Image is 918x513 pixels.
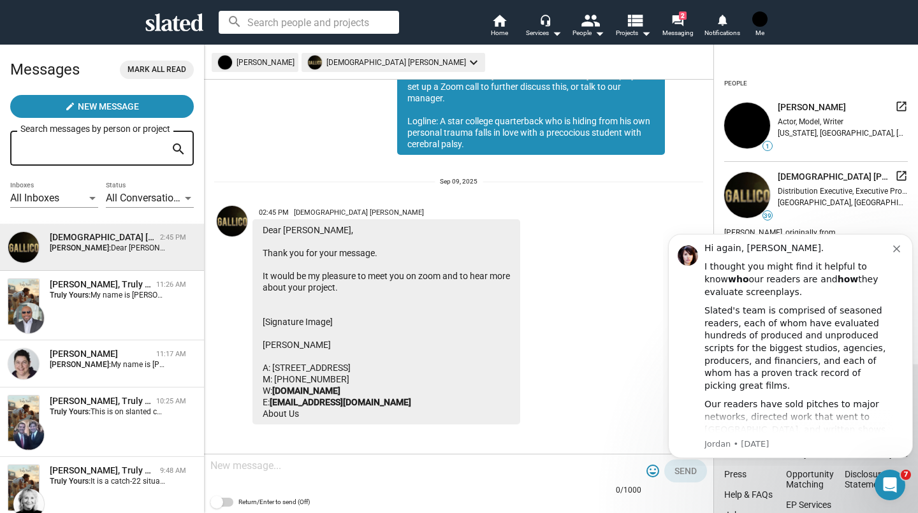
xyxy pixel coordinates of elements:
[156,350,186,358] time: 11:17 AM
[763,143,772,150] span: 1
[700,13,745,41] a: Notifications
[645,463,660,479] mat-icon: tag_faces
[786,500,831,510] a: EP Services
[41,176,230,251] div: Our readers have sold pitches to major networks, directed work that went to [GEOGRAPHIC_DATA], an...
[875,470,905,500] iframe: Intercom live chat
[156,397,186,405] time: 10:25 AM
[78,95,139,118] span: New Message
[778,129,908,138] div: [US_STATE], [GEOGRAPHIC_DATA], [GEOGRAPHIC_DATA]
[214,203,250,427] a: French Baron Jean-François Cavelier
[901,470,911,480] span: 7
[724,103,770,148] img: undefined
[724,489,773,500] a: Help & FAQs
[65,101,75,112] mat-icon: create
[252,219,520,424] div: Dear [PERSON_NAME], Thank you for your message. It would be my pleasure to meet you on zoom and t...
[845,469,891,489] a: DisclosureStatements
[704,25,740,41] span: Notifications
[8,279,39,324] img: Truly Yours
[592,25,607,41] mat-icon: arrow_drop_down
[160,466,186,475] time: 9:48 AM
[755,25,764,41] span: Me
[10,192,59,204] span: All Inboxes
[679,11,687,20] span: 2
[272,386,340,396] a: [DOMAIN_NAME]
[50,231,155,243] div: French Baron Jean-François Cavelier
[41,216,230,228] p: Message from Jordan, sent 1d ago
[8,349,39,379] img: Nancy Kates
[778,171,890,183] span: [DEMOGRAPHIC_DATA] [PERSON_NAME]
[259,208,289,217] span: 02:45 PM
[308,55,322,69] img: undefined
[230,20,240,30] button: Dismiss notification
[616,25,651,41] span: Projects
[671,14,683,26] mat-icon: forum
[219,11,399,34] input: Search people and projects
[616,486,641,496] mat-hint: 0/1000
[566,13,611,41] button: People
[572,25,604,41] div: People
[10,95,194,118] button: New Message
[752,11,768,27] img: Jessica Frew
[663,222,918,466] iframe: Intercom notifications message
[160,233,186,242] time: 2:45 PM
[8,232,39,263] img: French Baron Jean-François Cavelier
[611,13,655,41] button: Projects
[50,291,91,300] strong: Truly Yours:
[13,303,44,333] img: Terence Gordon
[10,54,80,85] h2: Messages
[895,100,908,113] mat-icon: launch
[13,419,44,450] img: tony boldi
[745,9,775,42] button: Jessica FrewMe
[724,172,770,218] img: undefined
[50,395,151,407] div: tony boldi, Truly Yours
[581,11,599,29] mat-icon: people
[674,459,697,482] span: Send
[238,495,310,510] span: Return/Enter to send (Off)
[8,465,39,510] img: Truly Yours
[477,13,521,41] a: Home
[786,469,834,489] a: OpportunityMatching
[895,170,908,182] mat-icon: launch
[50,477,91,486] strong: Truly Yours:
[127,63,186,76] span: Mark all read
[491,25,508,41] span: Home
[655,13,700,41] a: 2Messaging
[778,117,908,126] div: Actor, Model, Writer
[50,278,151,291] div: Terence Gordon, Truly Yours
[466,55,481,70] mat-icon: keyboard_arrow_down
[106,192,184,204] span: All Conversations
[302,53,485,72] mat-chip: [DEMOGRAPHIC_DATA] [PERSON_NAME]
[778,101,846,113] span: [PERSON_NAME]
[539,14,551,25] mat-icon: headset_mic
[50,243,111,252] strong: [PERSON_NAME]:
[664,459,707,482] button: Send
[492,13,507,28] mat-icon: home
[171,140,186,159] mat-icon: search
[763,212,772,220] span: 39
[724,469,747,479] a: Press
[120,61,194,79] button: Mark all read
[521,13,566,41] button: Services
[526,25,562,41] div: Services
[50,348,151,360] div: Nancy Kates
[91,477,838,486] span: It is a catch-22 situation I appreciate. You need to approach actor's agents on a provisional bas...
[778,198,908,207] div: [GEOGRAPHIC_DATA], [GEOGRAPHIC_DATA], [GEOGRAPHIC_DATA]
[778,187,908,196] div: Distribution Executive, Executive Producer, Producer
[156,280,186,289] time: 11:26 AM
[50,465,155,477] div: Shelly Bancroft, Truly Yours
[662,25,694,41] span: Messaging
[50,360,111,369] strong: [PERSON_NAME]:
[724,75,747,92] div: People
[294,208,424,217] span: [DEMOGRAPHIC_DATA] [PERSON_NAME]
[270,397,411,407] a: [EMAIL_ADDRESS][DOMAIN_NAME]
[638,25,653,41] mat-icon: arrow_drop_down
[716,13,728,25] mat-icon: notifications
[91,407,467,416] span: This is on slanted connected to your email but not email directly. I want your email to send you ...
